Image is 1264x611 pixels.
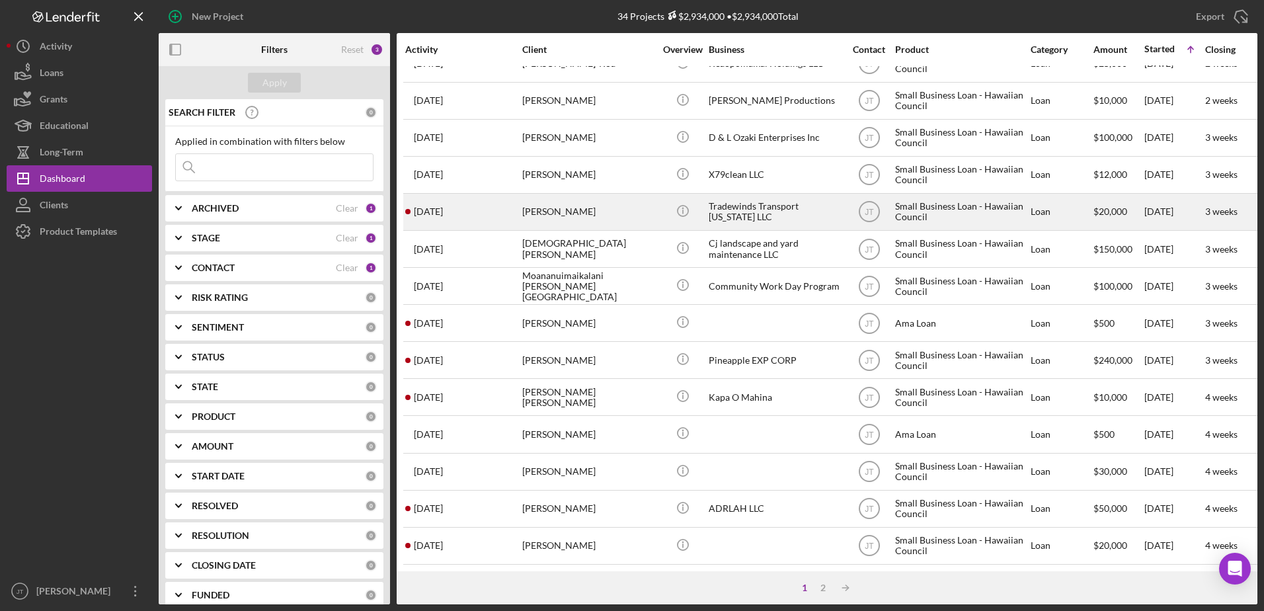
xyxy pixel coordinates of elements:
[175,136,374,147] div: Applied in combination with filters below
[40,86,67,116] div: Grants
[365,106,377,118] div: 0
[865,430,874,440] text: JT
[414,169,443,180] time: 2025-09-17 06:01
[1183,3,1257,30] button: Export
[1031,343,1092,378] div: Loan
[865,97,874,106] text: JT
[1205,169,1238,180] time: 3 weeks
[1144,528,1204,563] div: [DATE]
[1144,157,1204,192] div: [DATE]
[40,218,117,248] div: Product Templates
[1205,280,1238,292] time: 3 weeks
[414,466,443,477] time: 2025-09-24 00:40
[192,382,218,392] b: STATE
[1144,194,1204,229] div: [DATE]
[1205,428,1238,440] time: 4 weeks
[709,194,841,229] div: Tradewinds Transport [US_STATE] LLC
[336,263,358,273] div: Clear
[1205,354,1238,366] time: 3 weeks
[365,440,377,452] div: 0
[414,540,443,551] time: 2025-09-27 01:58
[1196,3,1224,30] div: Export
[40,139,83,169] div: Long-Term
[414,355,443,366] time: 2025-09-19 21:36
[895,343,1027,378] div: Small Business Loan - Hawaiian Council
[709,380,841,415] div: Kapa O Mahina
[1093,391,1127,403] span: $10,000
[192,560,256,571] b: CLOSING DATE
[1144,491,1204,526] div: [DATE]
[192,501,238,511] b: RESOLVED
[709,120,841,155] div: D & L Ozaki Enterprises Inc
[414,281,443,292] time: 2025-09-17 19:38
[1093,466,1127,477] span: $30,000
[1205,243,1238,255] time: 3 weeks
[1144,417,1204,452] div: [DATE]
[617,11,799,22] div: 34 Projects • $2,934,000 Total
[192,3,243,30] div: New Project
[192,322,244,333] b: SENTIMENT
[159,3,257,30] button: New Project
[895,454,1027,489] div: Small Business Loan - Hawaiian Council
[1093,44,1143,55] div: Amount
[7,112,152,139] button: Educational
[1093,169,1127,180] span: $12,000
[1031,120,1092,155] div: Loan
[1093,132,1132,143] span: $100,000
[1205,391,1238,403] time: 4 weeks
[865,245,874,254] text: JT
[865,171,874,180] text: JT
[1205,317,1238,329] time: 3 weeks
[1031,268,1092,304] div: Loan
[336,203,358,214] div: Clear
[365,292,377,304] div: 0
[192,292,248,303] b: RISK RATING
[7,33,152,60] button: Activity
[865,282,874,291] text: JT
[1031,157,1092,192] div: Loan
[192,590,229,600] b: FUNDED
[895,528,1027,563] div: Small Business Loan - Hawaiian Council
[414,206,443,217] time: 2025-09-18 00:07
[414,132,443,143] time: 2025-09-16 07:11
[1031,231,1092,266] div: Loan
[7,218,152,245] button: Product Templates
[1205,206,1238,217] time: 3 weeks
[522,268,654,304] div: Moananuimaikalani [PERSON_NAME][GEOGRAPHIC_DATA]
[365,500,377,512] div: 0
[262,73,287,93] div: Apply
[844,44,894,55] div: Contact
[522,120,654,155] div: [PERSON_NAME]
[40,192,68,222] div: Clients
[895,44,1027,55] div: Product
[865,208,874,217] text: JT
[192,411,235,422] b: PRODUCT
[1093,503,1127,514] span: $50,000
[7,165,152,192] button: Dashboard
[40,60,63,89] div: Loans
[1205,95,1238,106] time: 2 weeks
[405,44,521,55] div: Activity
[365,202,377,214] div: 1
[795,583,814,593] div: 1
[370,43,383,56] div: 3
[1093,243,1132,255] span: $150,000
[1144,120,1204,155] div: [DATE]
[814,583,832,593] div: 2
[33,578,119,608] div: [PERSON_NAME]
[522,44,654,55] div: Client
[709,157,841,192] div: X79clean LLC
[7,60,152,86] a: Loans
[192,203,239,214] b: ARCHIVED
[40,33,72,63] div: Activity
[865,60,874,69] text: JT
[365,381,377,393] div: 0
[7,578,152,604] button: JT[PERSON_NAME]
[7,86,152,112] button: Grants
[261,44,288,55] b: Filters
[365,470,377,482] div: 0
[40,112,89,142] div: Educational
[365,411,377,423] div: 0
